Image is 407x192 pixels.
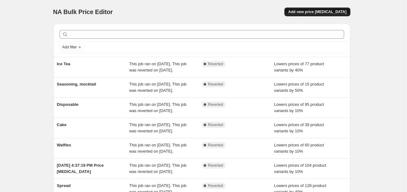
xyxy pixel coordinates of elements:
[208,102,223,107] span: Reverted
[274,122,324,133] span: Lowers prices of 39 product variants by 10%
[274,82,324,93] span: Lowers prices of 15 product variants by 50%
[57,183,71,188] span: Spread
[59,43,84,51] button: Add filter
[288,9,346,14] span: Add new price [MEDICAL_DATA]
[57,163,104,174] span: [DATE] 4:37:19 PM Price [MEDICAL_DATA]
[274,62,324,72] span: Lowers prices of 77 product variants by 40%
[208,62,223,66] span: Reverted
[129,143,186,154] span: This job ran on [DATE]. This job was reverted on [DATE].
[208,163,223,168] span: Reverted
[208,143,223,148] span: Reverted
[129,62,186,72] span: This job ran on [DATE]. This job was reverted on [DATE].
[274,143,324,154] span: Lowers prices of 60 product variants by 10%
[57,102,79,107] span: Disposable
[129,82,186,93] span: This job ran on [DATE]. This job was reverted on [DATE].
[284,7,350,16] button: Add new price [MEDICAL_DATA]
[57,143,71,147] span: Waffles
[129,102,186,113] span: This job ran on [DATE]. This job was reverted on [DATE].
[208,122,223,127] span: Reverted
[53,8,113,15] span: NA Bulk Price Editor
[57,62,70,66] span: Ice Tea
[57,82,96,86] span: Seasoning, mocktail
[57,122,67,127] span: Cake
[208,183,223,188] span: Reverted
[274,163,326,174] span: Lowers prices of 104 product variants by 10%
[129,163,186,174] span: This job ran on [DATE]. This job was reverted on [DATE].
[129,122,186,133] span: This job ran on [DATE]. This job was reverted on [DATE].
[62,45,77,50] span: Add filter
[274,102,324,113] span: Lowers prices of 95 product variants by 10%
[208,82,223,87] span: Reverted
